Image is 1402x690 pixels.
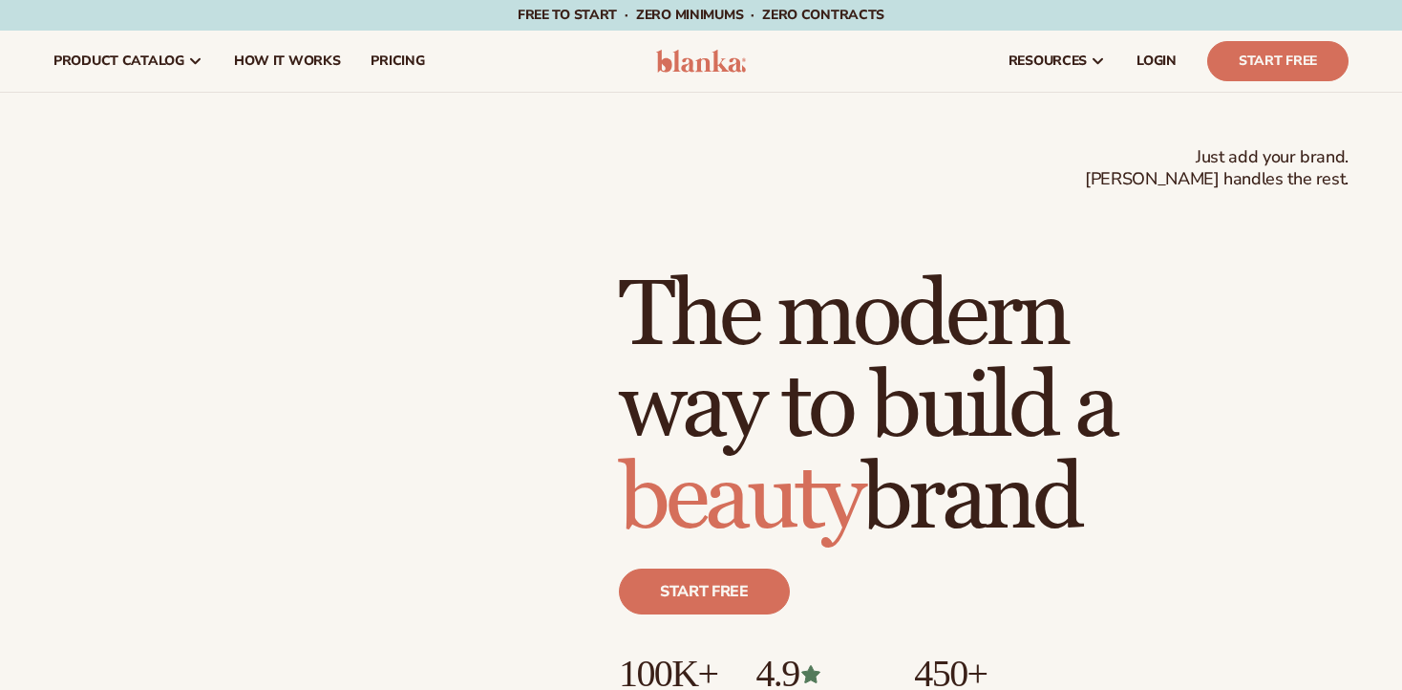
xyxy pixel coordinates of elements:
[656,50,747,73] img: logo
[1136,54,1177,69] span: LOGIN
[1121,31,1192,92] a: LOGIN
[53,54,184,69] span: product catalog
[619,443,861,555] span: beauty
[219,31,356,92] a: How It Works
[371,54,424,69] span: pricing
[993,31,1121,92] a: resources
[38,31,219,92] a: product catalog
[234,54,341,69] span: How It Works
[518,6,884,24] span: Free to start · ZERO minimums · ZERO contracts
[355,31,439,92] a: pricing
[619,569,790,615] a: Start free
[1085,146,1349,191] span: Just add your brand. [PERSON_NAME] handles the rest.
[1009,54,1087,69] span: resources
[1207,41,1349,81] a: Start Free
[619,270,1349,546] h1: The modern way to build a brand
